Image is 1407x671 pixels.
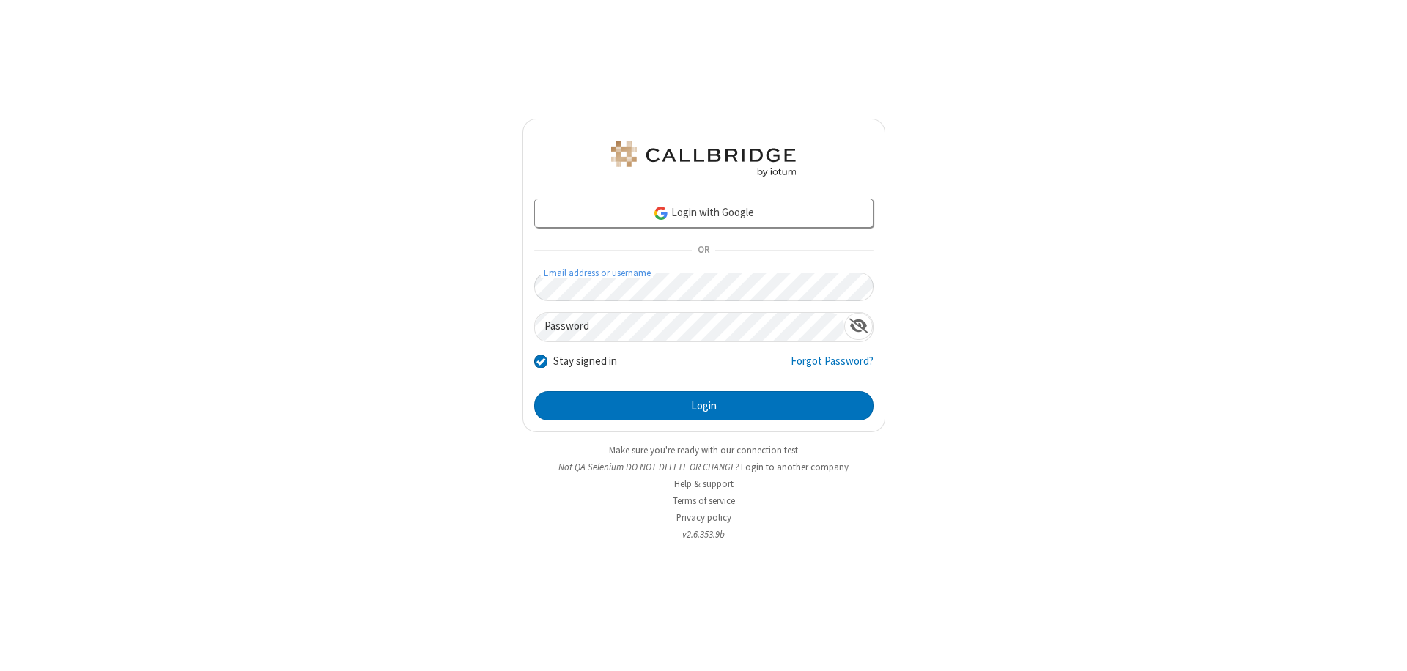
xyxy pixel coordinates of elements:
button: Login [534,391,874,420]
input: Email address or username [534,273,874,301]
div: Show password [844,313,873,340]
a: Make sure you're ready with our connection test [609,444,798,456]
a: Forgot Password? [791,353,874,381]
a: Help & support [674,478,734,490]
label: Stay signed in [553,353,617,370]
a: Privacy policy [676,511,731,524]
input: Password [535,313,844,341]
img: google-icon.png [653,205,669,221]
li: v2.6.353.9b [522,527,885,541]
span: OR [692,240,715,261]
a: Terms of service [673,494,735,507]
a: Login with Google [534,199,874,228]
li: Not QA Selenium DO NOT DELETE OR CHANGE? [522,460,885,474]
img: QA Selenium DO NOT DELETE OR CHANGE [608,141,799,177]
button: Login to another company [741,460,849,474]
